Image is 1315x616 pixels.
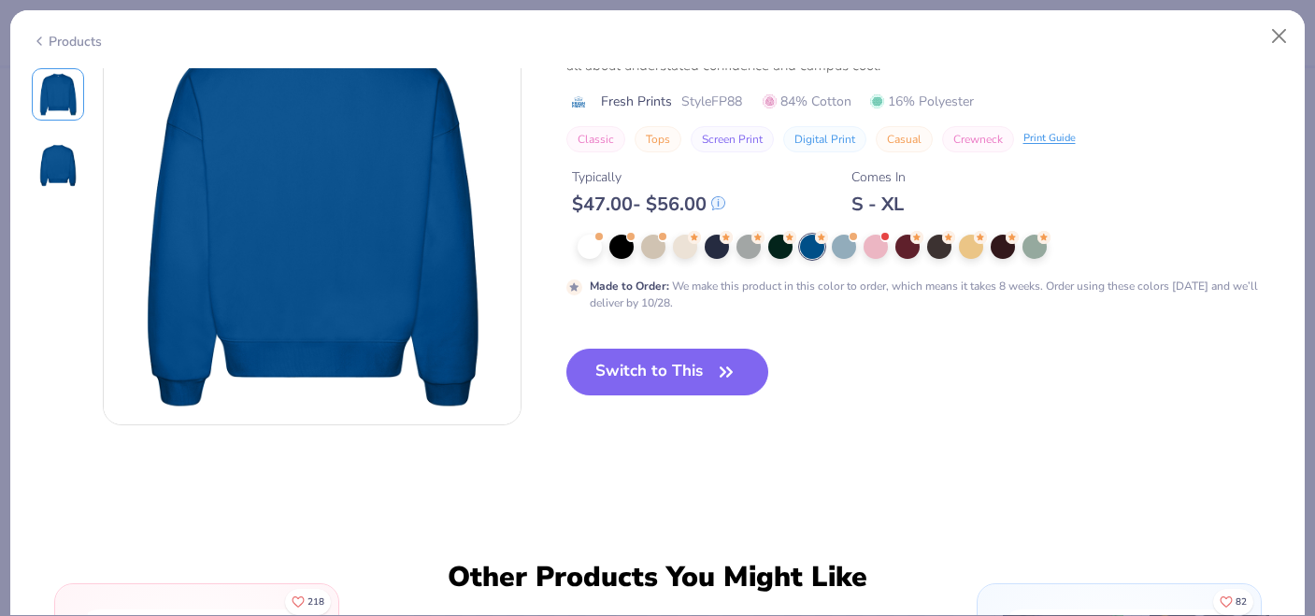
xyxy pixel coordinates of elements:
span: Style FP88 [681,92,742,111]
button: Close [1262,19,1297,54]
img: Front [36,72,80,117]
button: Classic [566,126,625,152]
button: Digital Print [783,126,866,152]
span: 218 [307,597,324,607]
div: Products [32,32,102,51]
div: Print Guide [1023,131,1076,147]
div: Comes In [851,167,906,187]
img: brand logo [566,94,592,109]
button: Like [1213,589,1253,615]
div: We make this product in this color to order, which means it takes 8 weeks. Order using these colo... [590,278,1284,311]
button: Screen Print [691,126,774,152]
button: Casual [876,126,933,152]
div: S - XL [851,193,906,216]
div: Other Products You Might Like [436,561,879,595]
strong: Made to Order : [590,279,669,294]
span: 16% Polyester [870,92,974,111]
button: Switch to This [566,349,769,395]
button: Crewneck [942,126,1014,152]
img: Back [36,143,80,188]
div: $ 47.00 - $ 56.00 [572,193,725,216]
button: Tops [635,126,681,152]
span: 84% Cotton [763,92,851,111]
span: 82 [1236,597,1247,607]
img: Back [104,7,521,424]
div: Typically [572,167,725,187]
button: Like [285,589,331,615]
span: Fresh Prints [601,92,672,111]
